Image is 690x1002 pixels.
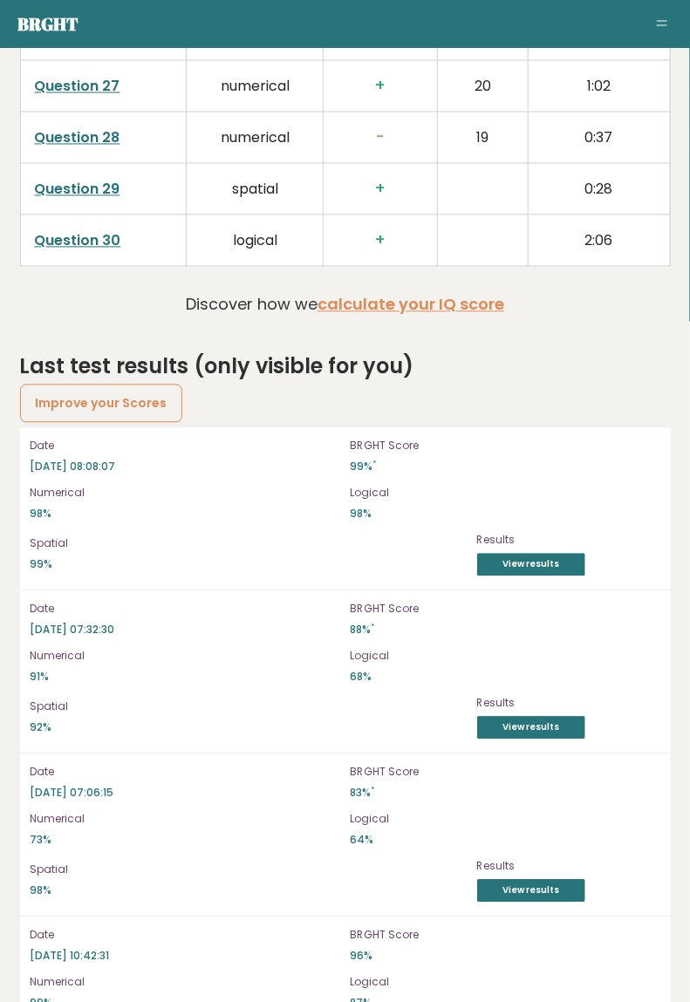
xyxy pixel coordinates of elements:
h3: + [338,77,422,95]
td: 0:37 [528,112,670,164]
p: Results [477,533,660,549]
p: BRGHT Score [351,765,660,780]
p: Logical [351,812,660,828]
td: logical [187,215,324,267]
p: Logical [351,486,660,501]
p: [DATE] 08:08:07 [31,460,340,475]
p: Date [31,928,340,944]
a: Question 29 [35,180,120,200]
a: Question 28 [35,128,120,148]
button: Toggle navigation [652,14,673,35]
p: 99% [351,460,660,475]
td: numerical [187,112,324,164]
a: View results [477,717,585,740]
p: [DATE] 07:32:30 [31,623,340,638]
p: Results [477,696,660,712]
p: 83% [351,786,660,801]
p: Results [477,859,660,875]
p: BRGHT Score [351,928,660,944]
a: View results [477,554,585,576]
p: 96% [351,949,660,965]
a: Brght [17,12,79,36]
td: 19 [437,112,528,164]
p: 73% [31,833,340,849]
a: View results [477,880,585,903]
h2: Last test results (only visible for you) [20,351,671,383]
p: Spatial [31,699,467,715]
a: Question 30 [35,231,121,251]
p: [DATE] 10:42:31 [31,949,340,965]
p: Date [31,439,340,454]
p: [DATE] 07:06:15 [31,786,340,801]
td: 2:06 [528,215,670,267]
td: 1:02 [528,61,670,112]
p: 64% [351,833,660,849]
p: BRGHT Score [351,602,660,617]
td: numerical [187,61,324,112]
td: 20 [437,61,528,112]
h3: - [338,128,422,147]
p: 98% [351,507,660,522]
p: 99% [31,557,467,573]
p: 98% [31,507,340,522]
a: Question 27 [35,77,120,97]
p: Date [31,602,340,617]
p: Logical [351,649,660,665]
p: 92% [31,720,467,736]
p: Spatial [31,536,467,552]
p: 91% [31,670,340,685]
p: Numerical [31,649,340,665]
p: Numerical [31,975,340,991]
p: BRGHT Score [351,439,660,454]
p: Numerical [31,486,340,501]
p: 68% [351,670,660,685]
p: Spatial [31,862,467,878]
p: Numerical [31,812,340,828]
p: Date [31,765,340,780]
td: 0:28 [528,164,670,215]
p: Discover how we [186,293,504,317]
h3: + [338,180,422,198]
td: spatial [187,164,324,215]
p: Logical [351,975,660,991]
a: Improve your Scores [20,385,183,423]
h3: + [338,231,422,249]
p: 98% [31,883,467,899]
a: calculate your IQ score [318,294,504,316]
p: 88% [351,623,660,638]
